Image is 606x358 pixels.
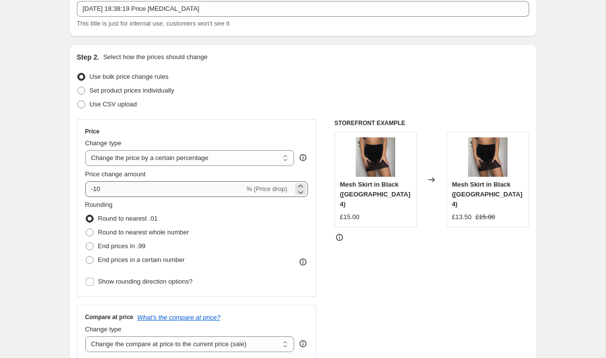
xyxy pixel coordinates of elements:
[77,52,100,62] h2: Step 2.
[90,87,174,94] span: Set product prices individually
[103,52,207,62] p: Select how the prices should change
[85,313,134,321] h3: Compare at price
[298,339,308,349] div: help
[85,325,122,333] span: Change type
[340,181,410,208] span: Mesh Skirt in Black ([GEOGRAPHIC_DATA] 4)
[85,128,100,135] h3: Price
[298,153,308,163] div: help
[335,119,529,127] h6: STOREFRONT EXAMPLE
[452,181,522,208] span: Mesh Skirt in Black ([GEOGRAPHIC_DATA] 4)
[452,212,471,222] div: £13.50
[98,228,189,236] span: Round to nearest whole number
[85,139,122,147] span: Change type
[98,256,185,263] span: End prices in a certain number
[77,1,529,17] input: 30% off holiday sale
[90,100,137,108] span: Use CSV upload
[475,212,495,222] strike: £15.00
[90,73,168,80] span: Use bulk price change rules
[137,314,221,321] button: What's the compare at price?
[356,137,395,177] img: image_55109eba-5e42-4754-9584-ddcce94ff8bf_80x.jpg
[340,212,360,222] div: £15.00
[98,215,158,222] span: Round to nearest .01
[85,181,244,197] input: -15
[98,242,146,250] span: End prices in .99
[85,201,113,208] span: Rounding
[468,137,507,177] img: image_55109eba-5e42-4754-9584-ddcce94ff8bf_80x.jpg
[77,20,230,27] span: This title is just for internal use, customers won't see it
[98,278,193,285] span: Show rounding direction options?
[85,170,146,178] span: Price change amount
[246,185,287,193] span: % (Price drop)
